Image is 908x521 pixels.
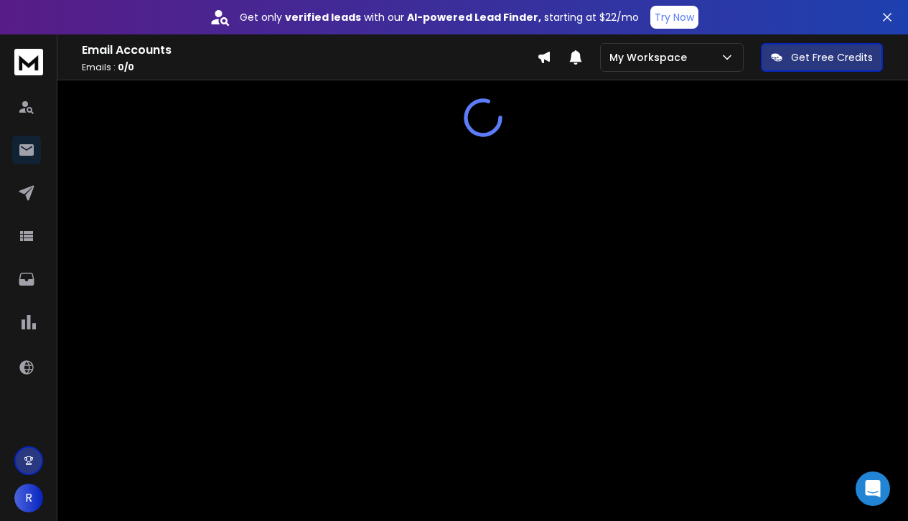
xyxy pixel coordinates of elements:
[285,10,361,24] strong: verified leads
[14,484,43,512] button: R
[118,61,134,73] span: 0 / 0
[856,471,890,506] div: Open Intercom Messenger
[791,50,873,65] p: Get Free Credits
[407,10,541,24] strong: AI-powered Lead Finder,
[240,10,639,24] p: Get only with our starting at $22/mo
[655,10,694,24] p: Try Now
[609,50,693,65] p: My Workspace
[82,62,537,73] p: Emails :
[650,6,698,29] button: Try Now
[82,42,537,59] h1: Email Accounts
[761,43,883,72] button: Get Free Credits
[14,49,43,75] img: logo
